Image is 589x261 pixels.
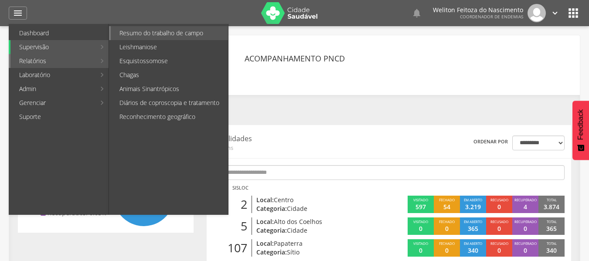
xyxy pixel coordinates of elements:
[256,196,372,204] p: Local:
[256,239,372,248] p: Local:
[546,246,557,255] p: 340
[213,144,363,152] span: 31 itens
[445,246,449,255] p: 0
[464,219,482,224] span: Em aberto
[473,138,508,145] label: Ordenar por
[111,40,228,54] a: Leishmaniose
[274,196,293,204] span: Centro
[497,246,501,255] p: 0
[111,96,228,110] a: Diários de coproscopia e tratamento
[497,203,501,211] p: 0
[547,241,557,246] span: Total
[514,241,537,246] span: Recuperado
[468,224,478,233] p: 365
[550,4,560,22] a: 
[111,82,228,96] a: Animais Sinantrópicos
[10,40,95,54] a: Supervisão
[439,241,455,246] span: Fechado
[412,8,422,18] i: 
[10,68,95,82] a: Laboratório
[468,246,478,255] p: 340
[550,8,560,18] i: 
[497,224,501,233] p: 0
[460,14,523,20] span: Coordenador de Endemias
[443,203,450,211] p: 54
[419,246,422,255] p: 0
[10,54,95,68] a: Relatórios
[413,197,428,202] span: Visitado
[111,68,228,82] a: Chagas
[439,197,455,202] span: Fechado
[241,218,247,235] span: 5
[111,110,228,124] a: Reconhecimento geográfico
[232,184,249,191] p: Sisloc
[464,197,482,202] span: Em aberto
[287,226,307,234] span: Cidade
[490,241,508,246] span: Recusado
[10,110,109,124] a: Suporte
[433,7,523,13] p: Weliton Feitoza do Nascimento
[256,248,372,257] p: Categoria:
[445,224,449,233] p: 0
[245,51,345,66] header: Acompanhamento PNCD
[111,54,228,68] a: Esquistossomose
[274,239,303,247] span: Papaterra
[577,109,585,140] span: Feedback
[10,26,109,40] a: Dashboard
[10,82,95,96] a: Admin
[419,224,422,233] p: 0
[572,101,589,160] button: Feedback - Mostrar pesquisa
[544,203,559,211] p: 3.874
[10,96,95,110] a: Gerenciar
[566,6,580,20] i: 
[213,134,363,144] p: Localidades
[256,226,372,235] p: Categoria:
[413,219,428,224] span: Visitado
[228,240,247,257] span: 107
[9,7,27,20] a: 
[415,203,426,211] p: 597
[256,217,372,226] p: Local:
[514,197,537,202] span: Recuperado
[490,219,508,224] span: Recusado
[287,248,300,256] span: Sítio
[464,241,482,246] span: Em aberto
[439,219,455,224] span: Fechado
[413,241,428,246] span: Visitado
[547,219,557,224] span: Total
[490,197,508,202] span: Recusado
[274,217,322,226] span: Alto dos Coelhos
[546,224,557,233] p: 365
[514,219,537,224] span: Recuperado
[465,203,481,211] p: 3.219
[256,204,372,213] p: Categoria:
[547,197,557,202] span: Total
[287,204,307,213] span: Cidade
[111,26,228,40] a: Resumo do trabalho de campo
[524,203,527,211] p: 4
[13,8,23,18] i: 
[241,196,247,213] span: 2
[524,224,527,233] p: 0
[524,246,527,255] p: 0
[412,4,422,22] a: 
